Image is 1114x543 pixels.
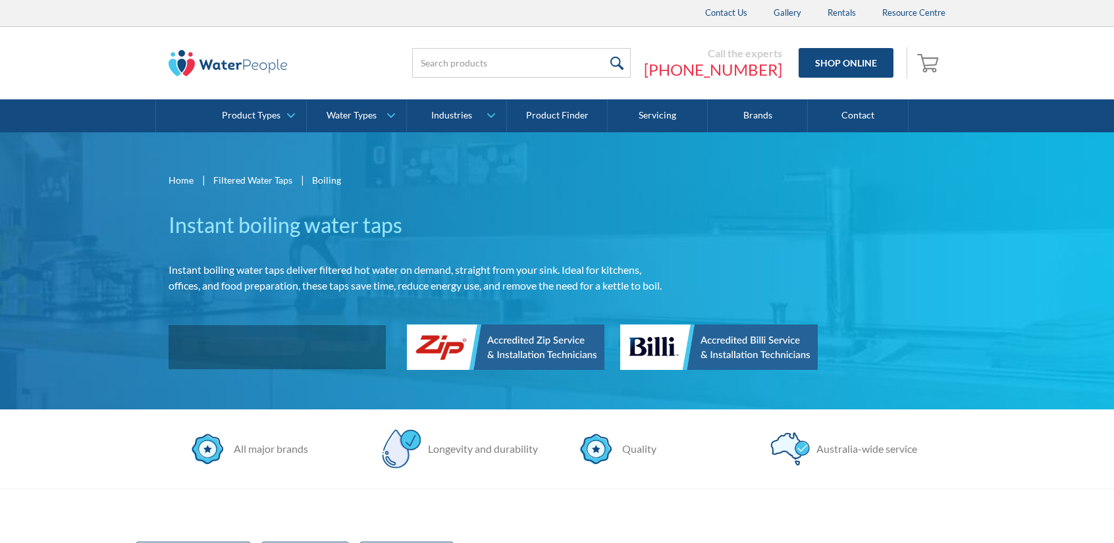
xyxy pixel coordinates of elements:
[421,441,538,457] div: Longevity and durability
[299,172,305,188] div: |
[810,441,917,457] div: Australia-wide service
[307,99,406,132] a: Water Types
[507,99,607,132] a: Product Finder
[169,50,287,76] img: The Water People
[312,173,341,187] div: Boiling
[227,441,308,457] div: All major brands
[222,110,280,121] div: Product Types
[616,441,656,457] div: Quality
[914,47,945,79] a: Open empty cart
[608,99,708,132] a: Servicing
[644,60,782,80] a: [PHONE_NUMBER]
[169,173,194,187] a: Home
[799,48,893,78] a: Shop Online
[808,99,908,132] a: Contact
[327,110,377,121] div: Water Types
[407,99,506,132] a: Industries
[412,48,631,78] input: Search products
[206,99,305,132] a: Product Types
[169,209,674,241] h1: Instant boiling water taps
[200,172,207,188] div: |
[917,52,942,73] img: shopping cart
[431,110,472,121] div: Industries
[708,99,808,132] a: Brands
[644,47,782,60] div: Call the experts
[169,262,674,294] p: Instant boiling water taps deliver filtered hot water on demand, straight from your sink. Ideal f...
[213,173,292,187] a: Filtered Water Taps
